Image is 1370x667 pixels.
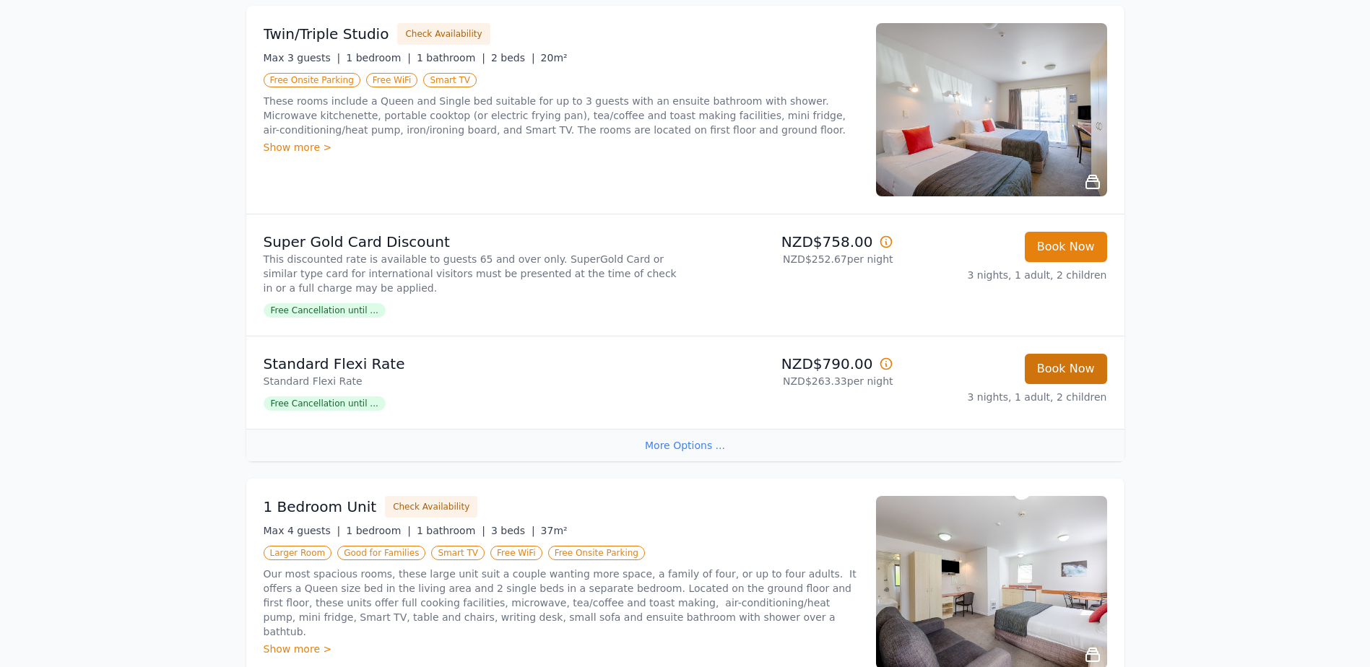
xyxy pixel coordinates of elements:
[491,525,535,536] span: 3 beds |
[264,303,386,318] span: Free Cancellation until ...
[264,232,680,252] p: Super Gold Card Discount
[366,73,418,87] span: Free WiFi
[264,252,680,295] p: This discounted rate is available to guests 65 and over only. SuperGold Card or similar type card...
[264,94,859,137] p: These rooms include a Queen and Single bed suitable for up to 3 guests with an ensuite bathroom w...
[541,525,568,536] span: 37m²
[385,496,477,518] button: Check Availability
[337,546,425,560] span: Good for Families
[431,546,485,560] span: Smart TV
[264,396,386,411] span: Free Cancellation until ...
[346,52,411,64] span: 1 bedroom |
[264,497,377,517] h3: 1 Bedroom Unit
[264,354,680,374] p: Standard Flexi Rate
[417,525,485,536] span: 1 bathroom |
[905,268,1107,282] p: 3 nights, 1 adult, 2 children
[691,354,893,374] p: NZD$790.00
[691,252,893,266] p: NZD$252.67 per night
[548,546,645,560] span: Free Onsite Parking
[264,52,341,64] span: Max 3 guests |
[264,374,680,388] p: Standard Flexi Rate
[905,390,1107,404] p: 3 nights, 1 adult, 2 children
[490,546,542,560] span: Free WiFi
[264,567,859,639] p: Our most spacious rooms, these large unit suit a couple wanting more space, a family of four, or ...
[346,525,411,536] span: 1 bedroom |
[423,73,477,87] span: Smart TV
[264,546,332,560] span: Larger Room
[1025,232,1107,262] button: Book Now
[397,23,490,45] button: Check Availability
[691,374,893,388] p: NZD$263.33 per night
[264,525,341,536] span: Max 4 guests |
[491,52,535,64] span: 2 beds |
[691,232,893,252] p: NZD$758.00
[264,24,389,44] h3: Twin/Triple Studio
[1025,354,1107,384] button: Book Now
[264,140,859,154] div: Show more >
[264,642,859,656] div: Show more >
[417,52,485,64] span: 1 bathroom |
[541,52,568,64] span: 20m²
[264,73,360,87] span: Free Onsite Parking
[246,429,1124,461] div: More Options ...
